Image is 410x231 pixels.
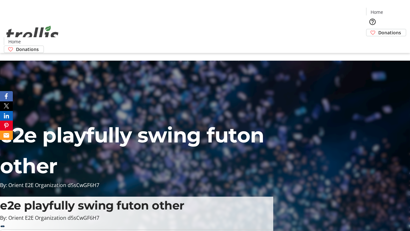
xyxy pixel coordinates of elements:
[16,46,39,53] span: Donations
[371,9,383,15] span: Home
[4,19,61,51] img: Orient E2E Organization d5sCwGF6H7's Logo
[4,46,44,53] a: Donations
[366,29,406,36] a: Donations
[378,29,401,36] span: Donations
[366,15,379,28] button: Help
[366,36,379,49] button: Cart
[4,38,25,45] a: Home
[366,9,387,15] a: Home
[8,38,21,45] span: Home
